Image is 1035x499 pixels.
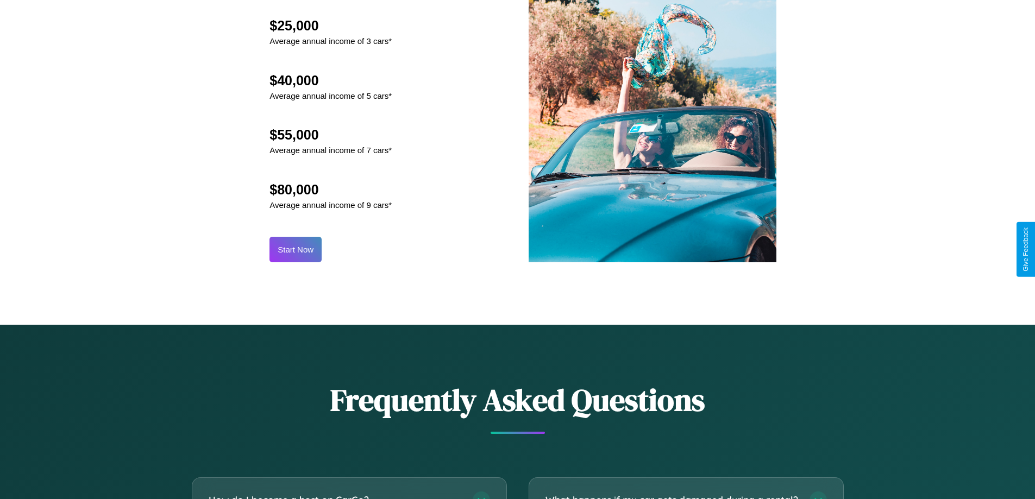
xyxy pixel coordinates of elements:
[269,89,392,103] p: Average annual income of 5 cars*
[269,182,392,198] h2: $80,000
[269,143,392,157] p: Average annual income of 7 cars*
[269,18,392,34] h2: $25,000
[269,127,392,143] h2: $55,000
[269,73,392,89] h2: $40,000
[269,198,392,212] p: Average annual income of 9 cars*
[269,34,392,48] p: Average annual income of 3 cars*
[1022,228,1030,271] div: Give Feedback
[269,237,322,262] button: Start Now
[192,379,844,421] h2: Frequently Asked Questions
